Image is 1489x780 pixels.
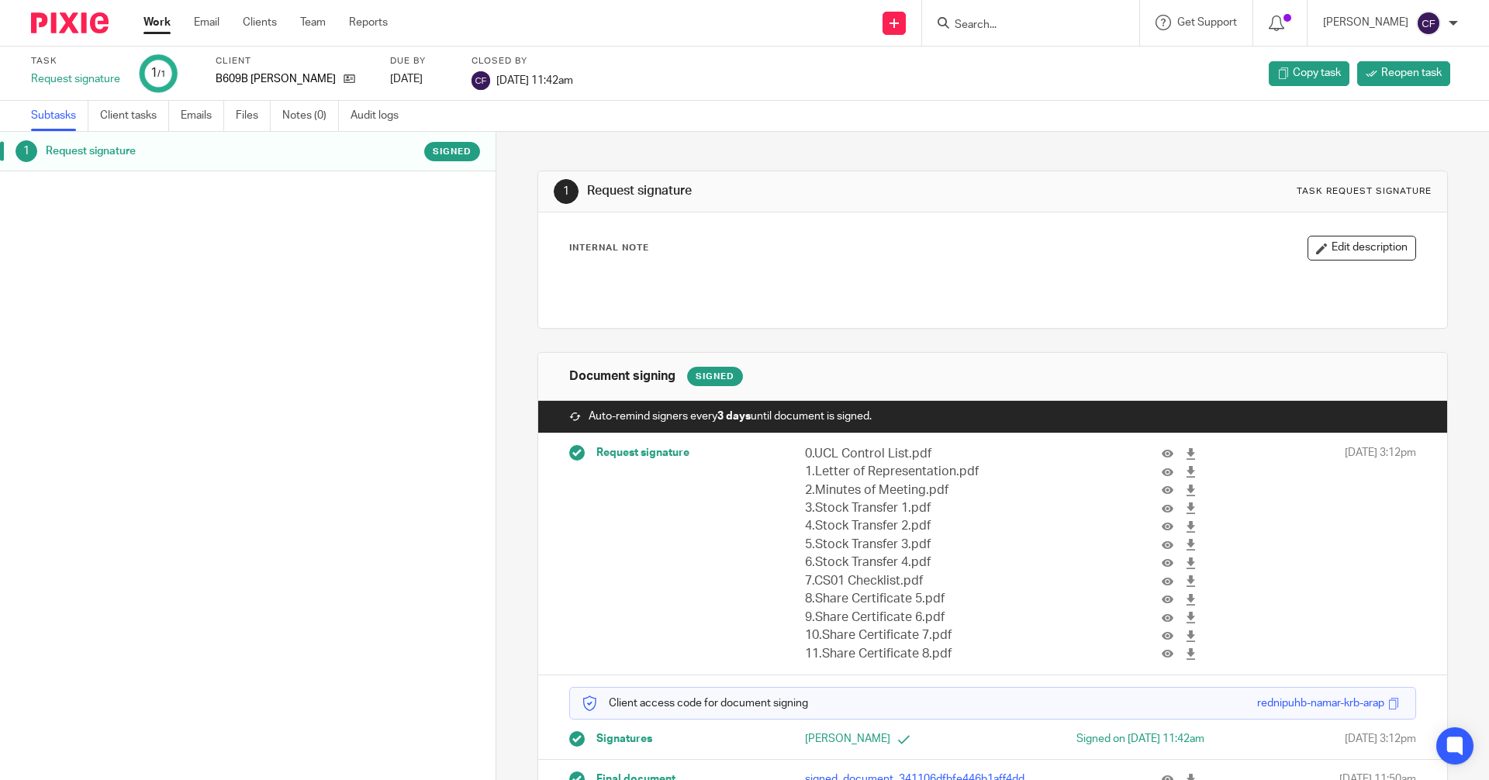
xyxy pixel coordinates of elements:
[717,411,751,422] strong: 3 days
[805,463,1039,481] p: 1.Letter of Representation.pdf
[1017,731,1204,747] div: Signed on [DATE] 11:42am
[569,368,675,385] h1: Document signing
[16,140,37,162] div: 1
[472,55,573,67] label: Closed by
[587,183,1026,199] h1: Request signature
[1381,65,1442,81] span: Reopen task
[216,71,336,87] p: B609B [PERSON_NAME]
[596,731,652,747] span: Signatures
[100,101,169,131] a: Client tasks
[216,55,371,67] label: Client
[496,74,573,85] span: [DATE] 11:42am
[805,609,1039,626] p: 9.Share Certificate 6.pdf
[243,15,277,30] a: Clients
[282,101,339,131] a: Notes (0)
[582,695,808,711] p: Client access code for document signing
[1297,185,1432,198] div: Task request signature
[1308,236,1416,261] button: Edit description
[390,55,452,67] label: Due by
[805,572,1039,590] p: 7.CS01 Checklist.pdf
[1416,11,1441,36] img: svg%3E
[150,64,166,82] div: 1
[687,367,743,386] div: Signed
[143,15,171,30] a: Work
[805,590,1039,608] p: 8.Share Certificate 5.pdf
[1323,15,1408,30] p: [PERSON_NAME]
[46,140,336,163] h1: Request signature
[953,19,1093,33] input: Search
[181,101,224,131] a: Emails
[569,242,649,254] p: Internal Note
[236,101,271,131] a: Files
[805,536,1039,554] p: 5.Stock Transfer 3.pdf
[1345,731,1416,747] span: [DATE] 3:12pm
[1269,61,1349,86] a: Copy task
[194,15,219,30] a: Email
[805,731,993,747] p: [PERSON_NAME]
[1177,17,1237,28] span: Get Support
[805,626,1039,644] p: 10.Share Certificate 7.pdf
[31,101,88,131] a: Subtasks
[805,554,1039,571] p: 6.Stock Transfer 4.pdf
[433,145,472,158] span: Signed
[31,12,109,33] img: Pixie
[157,70,166,78] small: /1
[349,15,388,30] a: Reports
[390,71,452,87] div: [DATE]
[1257,695,1384,711] div: rednipuhb-namar-krb-arap
[589,409,872,424] span: Auto-remind signers every until document is signed.
[805,481,1039,499] p: 2.Minutes of Meeting.pdf
[1357,61,1450,86] a: Reopen task
[31,71,120,87] div: Request signature
[300,15,326,30] a: Team
[472,71,490,90] img: svg%3E
[351,101,410,131] a: Audit logs
[805,517,1039,535] p: 4.Stock Transfer 2.pdf
[1293,65,1341,81] span: Copy task
[805,499,1039,517] p: 3.Stock Transfer 1.pdf
[805,645,1039,663] p: 11.Share Certificate 8.pdf
[596,445,689,461] span: Request signature
[554,179,579,204] div: 1
[805,445,1039,463] p: 0.UCL Control List.pdf
[1345,445,1416,663] span: [DATE] 3:12pm
[31,55,120,67] label: Task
